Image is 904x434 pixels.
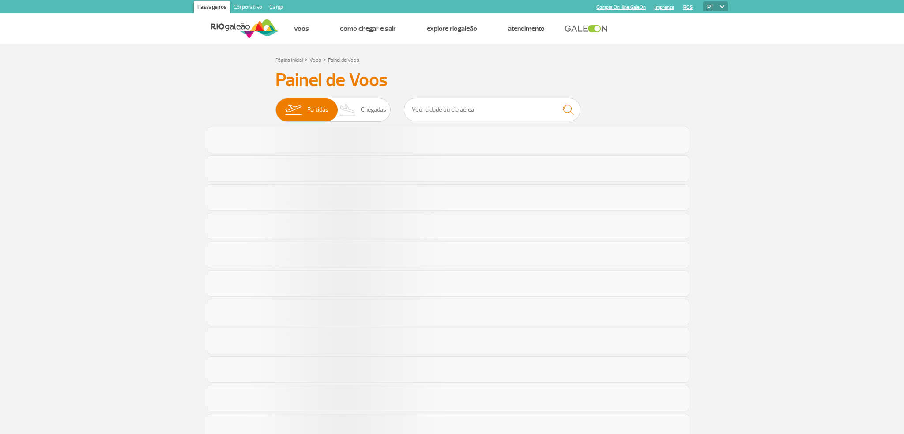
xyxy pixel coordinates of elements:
[230,1,266,15] a: Corporativo
[309,57,321,64] a: Voos
[508,24,545,33] a: Atendimento
[335,98,361,121] img: slider-desembarque
[683,4,693,10] a: RQS
[340,24,396,33] a: Como chegar e sair
[275,69,629,91] h3: Painel de Voos
[266,1,287,15] a: Cargo
[361,98,386,121] span: Chegadas
[596,4,646,10] a: Compra On-line GaleOn
[328,57,359,64] a: Painel de Voos
[655,4,674,10] a: Imprensa
[427,24,477,33] a: Explore RIOgaleão
[275,57,303,64] a: Página Inicial
[305,54,308,64] a: >
[323,54,326,64] a: >
[194,1,230,15] a: Passageiros
[404,98,580,121] input: Voo, cidade ou cia aérea
[307,98,328,121] span: Partidas
[294,24,309,33] a: Voos
[279,98,307,121] img: slider-embarque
